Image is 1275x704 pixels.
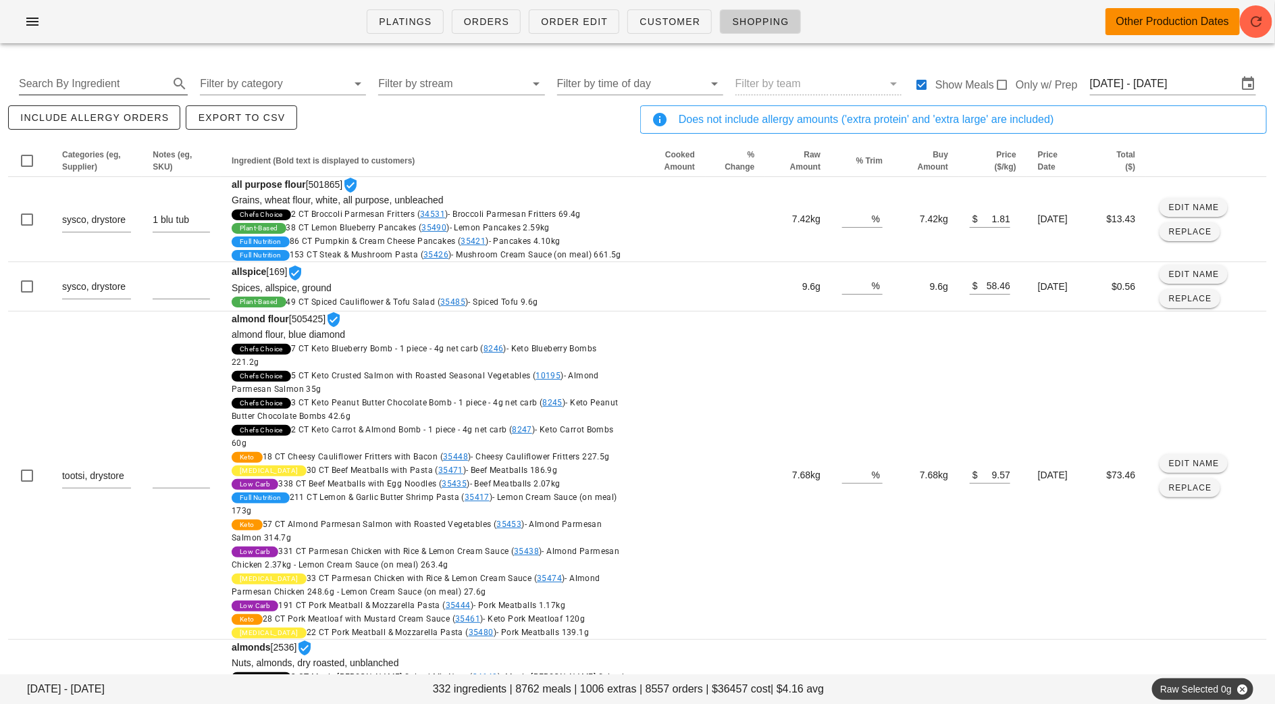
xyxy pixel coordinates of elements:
[765,311,831,640] td: 7.68kg
[731,16,789,27] span: Shopping
[186,105,296,130] button: Export to CSV
[286,223,550,232] span: 38 CT Lemon Blueberry Pancakes ( )
[469,628,494,637] a: 35480
[1160,198,1228,217] button: Edit Name
[232,282,332,293] span: Spices, allspice, ground
[290,236,561,246] span: 86 CT Pumpkin & Cream Cheese Pancakes ( )
[543,398,563,407] a: 8245
[970,466,978,483] div: $
[1107,470,1136,480] span: $73.46
[286,297,538,307] span: 49 CT Spiced Cauliflower & Tofu Salad ( )
[1016,78,1078,92] label: Only w/ Prep
[1160,478,1220,497] button: Replace
[1168,227,1212,236] span: Replace
[232,493,617,516] span: 211 CT Lemon & Garlic Butter Shrimp Pasta ( )
[959,145,1027,177] th: Price ($/kg): Not sorted. Activate to sort ascending.
[484,614,586,624] span: - Keto Pork Meatloaf 120g
[489,236,561,246] span: - Pancakes 4.10kg
[470,479,561,488] span: - Beef Meatballs 2.07kg
[232,179,626,261] span: [501865]
[290,250,621,259] span: 153 CT Steak & Mushroom Pasta ( )
[1160,222,1220,241] button: Replace
[720,9,800,34] a: Shopping
[1236,683,1248,695] button: Close
[240,250,282,261] span: Full Nutrition
[443,452,468,461] a: 35448
[232,574,600,597] span: 33 CT Parmesan Chicken with Rice & Lemon Cream Sauce ( )
[240,236,282,247] span: Full Nutrition
[240,209,283,220] span: Chefs Choice
[537,574,562,583] a: 35474
[1027,262,1087,311] td: [DATE]
[240,223,278,234] span: Plant-Based
[240,371,283,382] span: Chefs Choice
[679,111,1255,128] div: Does not include allergy amounts ('extra protein' and 'extra large' are included)
[62,150,121,172] span: Categories (eg, Supplier)
[765,145,831,177] th: Raw Amount: Not sorted. Activate to sort ascending.
[496,628,589,637] span: - Pork Meatballs 139.1g
[232,398,619,421] span: 3 CT Keto Peanut Butter Chocolate Bomb - 1 piece - 4g net carb ( )
[970,276,978,294] div: $
[232,195,444,205] span: Grains, wheat flour, white, all purpose, unbleached
[1027,311,1087,640] td: [DATE]
[529,9,619,34] a: Order Edit
[240,425,283,436] span: Chefs Choice
[232,371,599,394] span: 5 CT Keto Crusted Salmon with Roasted Seasonal Vegetables ( )
[1160,454,1228,473] button: Edit Name
[484,344,504,353] a: 8246
[307,628,590,637] span: 22 CT Pork Meatball & Mozzarella Pasta ( )
[240,297,278,307] span: Plant-Based
[473,672,498,682] a: 34640
[1160,289,1220,308] button: Replace
[232,313,626,639] span: [505425]
[872,209,883,227] div: %
[421,223,446,232] a: 35490
[240,344,283,355] span: Chefs Choice
[278,479,561,488] span: 338 CT Beef Meatballs with Egg Noodles ( )
[463,16,510,27] span: Orders
[790,150,821,172] span: Raw Amount
[1168,294,1212,303] span: Replace
[438,466,463,475] a: 35471
[232,179,306,190] strong: all purpose flour
[294,560,448,570] span: - Lemon Cream Sauce (on meal) 263.4g
[232,266,626,308] span: [169]
[240,614,255,625] span: Keto
[232,425,614,448] span: 2 CT Keto Carrot & Almond Bomb - 1 piece - 4g net carb ( )
[706,145,765,177] th: % Change: Not sorted. Activate to sort ascending.
[1027,145,1087,177] th: Price Date: Not sorted. Activate to sort ascending.
[557,73,723,95] div: Filter by time of day
[378,73,544,95] div: Filter by stream
[893,177,959,262] td: 7.42kg
[893,311,959,640] td: 7.68kg
[263,452,610,461] span: 18 CT Cheesy Cauliflower Fritters with Bacon ( )
[240,628,298,638] span: [MEDICAL_DATA]
[240,398,283,409] span: Chefs Choice
[232,156,415,166] span: Ingredient (Bold text is displayed to customers)
[240,601,270,611] span: Low Carb
[872,276,883,294] div: %
[471,452,610,461] span: - Cheesy Cauliflower Fritters 227.5g
[771,681,824,697] span: | $4.16 avg
[514,547,539,556] a: 35438
[1117,150,1136,172] span: Total ($)
[378,16,432,27] span: Platings
[240,672,283,683] span: Chefs Choice
[455,614,480,624] a: 35461
[1038,150,1058,172] span: Price Date
[466,466,557,475] span: - Beef Meatballs 186.9g
[446,601,471,610] a: 35444
[240,466,298,476] span: [MEDICAL_DATA]
[420,209,445,219] a: 34531
[1160,265,1228,284] button: Edit Name
[51,145,142,177] th: Categories (eg, Supplier): Not sorted. Activate to sort ascending.
[240,479,270,490] span: Low Carb
[240,452,255,463] span: Keto
[512,425,532,434] a: 8247
[995,150,1016,172] span: Price ($/kg)
[278,601,565,610] span: 191 CT Pork Meatball & Mozzarella Pasta ( )
[725,150,754,172] span: % Change
[540,16,608,27] span: Order Edit
[232,672,624,695] span: 3 CT Maple [PERSON_NAME] Spiced Mix Nuts ( )
[496,520,521,529] a: 35453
